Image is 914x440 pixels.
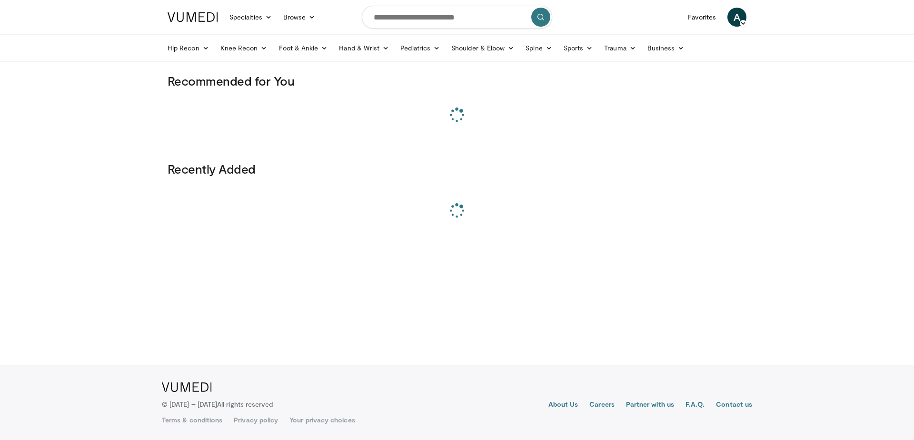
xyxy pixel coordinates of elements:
a: Trauma [598,39,642,58]
a: Hand & Wrist [333,39,395,58]
a: Shoulder & Elbow [446,39,520,58]
a: Privacy policy [234,415,278,425]
h3: Recently Added [168,161,746,176]
a: Browse [278,8,321,27]
a: Spine [520,39,557,58]
a: Contact us [716,400,752,411]
span: All rights reserved [217,400,273,408]
a: Favorites [682,8,722,27]
a: Pediatrics [395,39,446,58]
img: VuMedi Logo [168,12,218,22]
a: About Us [548,400,578,411]
a: Business [642,39,690,58]
a: A [727,8,746,27]
a: Your privacy choices [289,415,355,425]
a: Partner with us [626,400,674,411]
a: Foot & Ankle [273,39,334,58]
img: VuMedi Logo [162,382,212,392]
a: Sports [558,39,599,58]
a: Careers [589,400,615,411]
a: Knee Recon [215,39,273,58]
input: Search topics, interventions [362,6,552,29]
p: © [DATE] – [DATE] [162,400,273,409]
a: Hip Recon [162,39,215,58]
a: F.A.Q. [685,400,705,411]
a: Specialties [224,8,278,27]
h3: Recommended for You [168,73,746,88]
a: Terms & conditions [162,415,222,425]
